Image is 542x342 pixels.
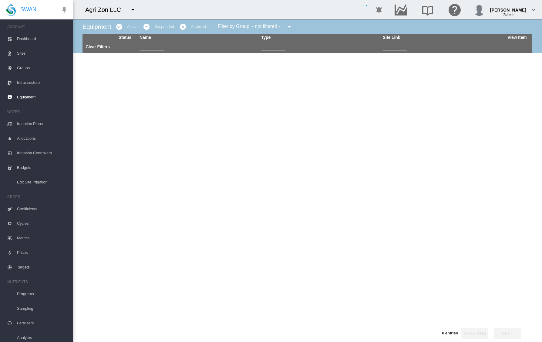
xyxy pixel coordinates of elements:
span: Allocations [17,131,68,146]
span: Budgets [17,160,68,175]
span: Groups [17,61,68,75]
span: CROPS [7,192,68,202]
th: View Item [502,34,532,41]
span: Cycles [17,216,68,231]
span: Sampling [17,301,68,316]
md-icon: icon-bell-ring [375,6,383,13]
span: Edit Site Irrigation [17,175,68,190]
button: icon-bell-ring [373,4,385,16]
a: Clear Filters [86,44,110,49]
span: 0 entries [442,331,458,335]
md-icon: Go to the Data Hub [393,6,408,13]
span: Equipment [17,90,68,104]
img: profile.jpg [473,4,485,16]
div: [PERSON_NAME] [490,5,526,11]
button: icon-menu-down [283,21,295,33]
a: Type [261,35,271,40]
md-icon: icon-pin [61,6,68,13]
span: Infrastructure [17,75,68,90]
md-icon: Click here for help [447,6,462,13]
span: Irrigation Plans [17,117,68,131]
div: Filter by Group: - not filtered - [213,21,297,33]
button: Previous [461,328,488,339]
span: Irrigation Controllers [17,146,68,160]
div: Active: [127,24,139,29]
span: Coefficients [17,202,68,216]
span: Dashboard [17,32,68,46]
div: Agri-Zon LLC [85,5,126,14]
md-icon: icon-minus-circle [143,23,150,30]
span: Prices [17,245,68,260]
button: icon-menu-down [127,4,139,16]
span: Fertilisers [17,316,68,330]
md-icon: icon-chevron-down [530,6,537,13]
button: icon-checkbox-marked-circle [113,21,125,33]
div: Suspended: [154,24,175,29]
div: Archived: [191,24,207,29]
span: WATER [7,107,68,117]
th: Site Link [380,34,502,41]
md-icon: icon-menu-down [286,23,293,30]
md-icon: icon-checkbox-marked-circle [116,23,123,30]
button: icon-minus-circle [140,21,153,33]
span: Programs [17,287,68,301]
md-icon: icon-cancel [179,23,187,30]
span: Equipment [82,23,111,30]
a: Name [140,35,151,40]
span: NUTRIENTS [7,277,68,287]
img: SWAN-Landscape-Logo-Colour-drop.png [6,3,16,16]
a: Status [119,35,131,40]
span: (Admin) [503,13,513,16]
span: Metrics [17,231,68,245]
md-icon: icon-menu-down [129,6,136,13]
span: SWAN [20,6,36,13]
span: Targets [17,260,68,275]
span: ACCOUNT [7,22,68,32]
button: Next [494,328,521,339]
span: Sites [17,46,68,61]
button: icon-cancel [177,21,189,33]
md-icon: Search the knowledge base [420,6,435,13]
